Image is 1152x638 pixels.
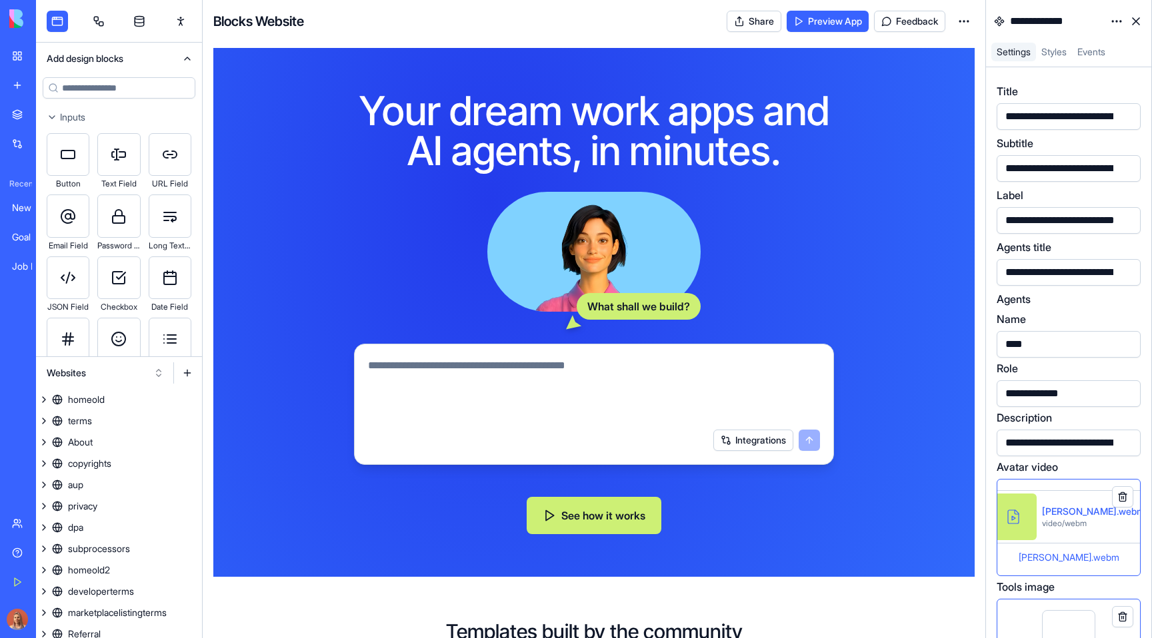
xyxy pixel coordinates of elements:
span: Styles [1041,46,1067,57]
div: New App [12,201,49,214]
a: terms [36,410,202,432]
label: Subtitle [997,135,1033,151]
label: Agents [997,291,1031,307]
span: Settings [997,46,1031,57]
a: homeold [36,389,202,410]
button: Share [727,11,781,32]
div: JSON Field [47,299,89,315]
div: Email Field [47,238,89,254]
div: aup [68,478,83,491]
a: Settings [991,43,1036,61]
h4: Blocks Website [213,12,304,31]
label: Description [997,410,1052,426]
div: subprocessors [68,542,130,555]
a: dpa [36,517,202,538]
button: Add design blocks [36,43,202,75]
div: developerterms [68,585,134,598]
label: Avatar video [997,459,1058,475]
img: Marina_gj5dtt.jpg [7,609,28,630]
div: marketplacelistingterms [68,606,167,619]
a: New App [4,194,57,221]
label: Name [997,311,1026,327]
button: Inputs [36,107,202,128]
a: copyrights [36,453,202,474]
div: Job Board Manager [12,260,49,273]
button: Websites [40,362,171,384]
span: Events [1077,46,1105,57]
div: [PERSON_NAME].webm [1042,505,1145,518]
a: About [36,432,202,453]
div: Date Field [149,299,191,315]
div: terms [68,414,92,428]
div: dpa [68,521,83,534]
div: What shall we build? [577,293,701,320]
a: Styles [1036,43,1072,61]
label: Role [997,360,1018,376]
a: Goal Tracker Pro [4,224,57,250]
div: homeold2 [68,563,110,577]
div: URL Field [149,176,191,192]
a: Job Board Manager [4,253,57,280]
h1: Your dream work apps and AI agents, in minutes. [338,91,850,170]
label: Title [997,83,1018,99]
div: [PERSON_NAME].webmvideo/webm[PERSON_NAME].webm [997,479,1141,576]
button: Integrations [713,430,793,451]
div: homeold [68,393,105,406]
span: Recent [4,178,32,189]
a: homeold2 [36,559,202,581]
a: subprocessors [36,538,202,559]
button: See how it works [527,497,661,534]
a: privacy [36,495,202,517]
a: Preview App [787,11,869,32]
a: Events [1072,43,1111,61]
a: marketplacelistingterms [36,602,202,623]
div: Goal Tracker Pro [12,230,49,244]
div: Button [47,176,89,192]
label: Agents title [997,239,1051,255]
div: copyrights [68,457,111,470]
a: aup [36,474,202,495]
div: video/webm [1042,518,1145,529]
span: [PERSON_NAME].webm [1019,551,1119,563]
div: Text Field [97,176,140,192]
div: Long Text Field [149,238,191,254]
div: privacy [68,499,97,513]
div: About [68,436,93,449]
div: Checkbox [97,299,140,315]
label: Label [997,187,1023,203]
label: Tools image [997,579,1055,595]
img: logo [9,9,92,28]
button: Feedback [874,11,945,32]
div: Password Field [97,238,140,254]
a: developerterms [36,581,202,602]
